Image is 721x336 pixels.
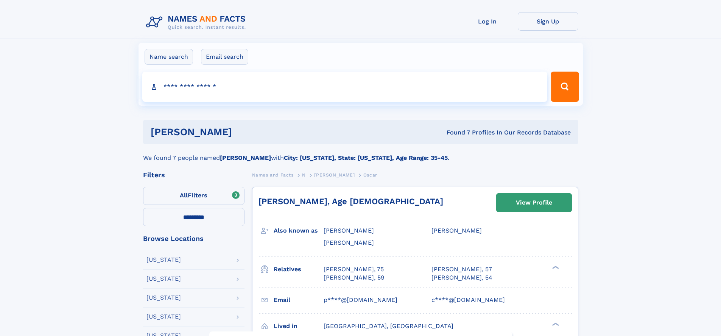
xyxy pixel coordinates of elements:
h1: [PERSON_NAME] [151,127,339,137]
span: [PERSON_NAME] [314,172,355,178]
div: [US_STATE] [146,295,181,301]
a: [PERSON_NAME], Age [DEMOGRAPHIC_DATA] [259,197,443,206]
div: ❯ [550,322,559,327]
a: N [302,170,306,180]
span: [GEOGRAPHIC_DATA], [GEOGRAPHIC_DATA] [324,322,453,330]
a: Names and Facts [252,170,294,180]
b: City: [US_STATE], State: [US_STATE], Age Range: 35-45 [284,154,448,161]
label: Filters [143,187,244,205]
div: [US_STATE] [146,276,181,282]
b: [PERSON_NAME] [220,154,271,161]
img: Logo Names and Facts [143,12,252,33]
label: Email search [201,49,248,65]
span: Oscar [363,172,377,178]
h3: Also known as [274,224,324,237]
span: [PERSON_NAME] [324,227,374,234]
span: All [180,192,188,199]
a: [PERSON_NAME] [314,170,355,180]
button: Search Button [551,72,579,102]
div: We found 7 people named with . [143,144,578,163]
h3: Relatives [274,263,324,276]
div: Browse Locations [143,235,244,242]
a: [PERSON_NAME], 75 [324,265,384,273]
a: [PERSON_NAME], 59 [324,273,385,282]
label: Name search [145,49,193,65]
div: Filters [143,172,244,178]
div: [US_STATE] [146,314,181,320]
h3: Lived in [274,320,324,333]
input: search input [142,72,548,102]
span: [PERSON_NAME] [431,227,482,234]
div: View Profile [516,194,552,211]
a: [PERSON_NAME], 57 [431,265,492,273]
div: [US_STATE] [146,257,181,263]
a: Log In [457,12,518,31]
a: [PERSON_NAME], 54 [431,273,492,282]
div: ❯ [550,265,559,270]
a: View Profile [497,194,572,212]
div: Found 7 Profiles In Our Records Database [339,128,571,137]
a: Sign Up [518,12,578,31]
span: N [302,172,306,178]
h3: Email [274,294,324,306]
span: [PERSON_NAME] [324,239,374,246]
